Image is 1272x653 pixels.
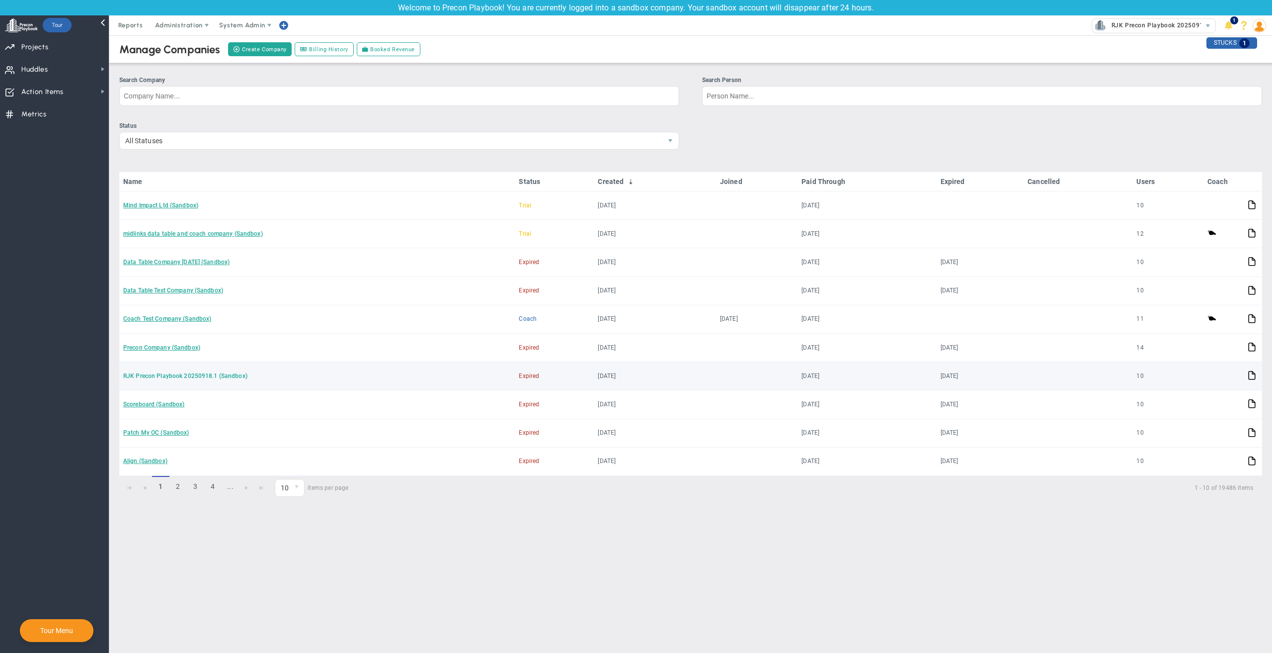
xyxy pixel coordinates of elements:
td: 10 [1132,448,1203,476]
a: Data Table Company [DATE] (Sandbox) [123,259,230,266]
span: 1 - 10 of 19486 items [361,482,1253,494]
span: Expired [519,429,539,436]
span: Huddles [21,59,48,80]
a: Name [123,178,511,186]
span: select [662,132,679,149]
span: Expired [519,259,539,266]
a: RJK Precon Playbook 20250918.1 (Sandbox) [123,373,247,379]
span: Action Items [21,82,64,102]
td: [DATE] [797,390,936,419]
span: 1 [1230,16,1238,24]
td: [DATE] [797,448,936,476]
span: 10 [275,479,290,496]
a: Created [598,178,712,186]
td: [DATE] [594,419,715,448]
a: Coach [1207,178,1239,186]
button: Create Company [228,42,292,56]
a: Align (Sandbox) [123,458,167,465]
td: [DATE] [797,362,936,390]
span: select [290,479,304,496]
td: [DATE] [937,362,1024,390]
td: [DATE] [797,248,936,277]
a: Go to the last page [254,480,269,495]
td: [DATE] [594,277,715,305]
a: Paid Through [801,178,932,186]
span: 1 [1239,38,1250,48]
td: 12 [1132,220,1203,248]
a: Billing History [295,42,354,56]
td: 10 [1132,419,1203,448]
span: Expired [519,458,539,465]
a: Cancelled [1028,178,1128,186]
td: 10 [1132,277,1203,305]
td: [DATE] [797,191,936,220]
input: Search Company [119,86,679,106]
span: All Statuses [120,132,662,149]
span: Projects [21,37,48,58]
li: Announcements [1221,15,1236,35]
td: 10 [1132,248,1203,277]
td: 11 [1132,305,1203,334]
td: [DATE] [937,248,1024,277]
a: Booked Revenue [357,42,420,56]
a: Users [1136,178,1199,186]
td: [DATE] [594,448,715,476]
span: Trial [519,230,531,237]
a: Go to the next page [239,480,254,495]
div: Search Company [119,76,679,85]
a: Joined [720,178,794,186]
a: 2 [169,476,187,497]
a: 4 [204,476,222,497]
button: Tour Menu [37,626,76,635]
li: Help & Frequently Asked Questions (FAQ) [1236,15,1252,35]
a: Precon Company (Sandbox) [123,344,200,351]
a: ... [222,476,239,497]
td: [DATE] [797,334,936,362]
td: [DATE] [797,305,936,334]
td: [DATE] [594,362,715,390]
a: Mind Impact Ltd (Sandbox) [123,202,198,209]
div: STUCKS [1206,37,1257,49]
span: System Admin [219,21,265,29]
td: 10 [1132,390,1203,419]
span: Expired [519,401,539,408]
div: Search Person [702,76,1262,85]
td: [DATE] [937,448,1024,476]
span: Expired [519,287,539,294]
a: Patch My OC (Sandbox) [123,429,189,436]
div: Manage Companies [119,43,221,56]
span: items per page [275,479,349,497]
td: [DATE] [594,220,715,248]
td: [DATE] [716,305,797,334]
td: [DATE] [594,305,715,334]
span: Expired [519,344,539,351]
td: [DATE] [937,334,1024,362]
td: [DATE] [594,248,715,277]
img: 33601.Company.photo [1094,19,1107,31]
input: Search Person [702,86,1262,106]
td: [DATE] [594,191,715,220]
span: RJK Precon Playbook 20250918.1 (Sandbox) [1107,19,1245,32]
span: select [1201,19,1215,33]
a: Scoreboard (Sandbox) [123,401,184,408]
a: Data Table Test Company (Sandbox) [123,287,223,294]
a: Status [519,178,590,186]
span: Trial [519,202,531,209]
td: [DATE] [797,220,936,248]
a: 3 [187,476,204,497]
div: Status [119,121,679,131]
td: [DATE] [594,390,715,419]
span: Coach [519,315,537,322]
td: 10 [1132,191,1203,220]
span: Administration [155,21,202,29]
img: 50429.Person.photo [1253,19,1266,32]
span: 1 [152,476,169,497]
td: 14 [1132,334,1203,362]
span: Reports [113,15,148,35]
td: [DATE] [937,277,1024,305]
td: [DATE] [937,390,1024,419]
td: [DATE] [797,419,936,448]
span: 0 [275,479,305,497]
a: Expired [941,178,1020,186]
a: Coach Test Company (Sandbox) [123,315,211,322]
